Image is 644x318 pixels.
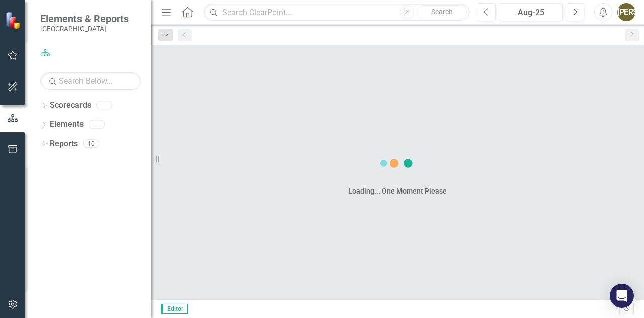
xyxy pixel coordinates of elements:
a: Elements [50,119,84,131]
a: Scorecards [50,100,91,111]
span: Elements & Reports [40,13,129,25]
button: Aug-25 [499,3,563,21]
button: [PERSON_NAME] [617,3,635,21]
span: Search [431,8,453,16]
div: Aug-25 [502,7,559,19]
div: Loading... One Moment Please [348,186,447,196]
button: Search [417,5,467,19]
div: Open Intercom Messenger [610,284,634,308]
input: Search ClearPoint... [204,4,469,21]
a: Reports [50,138,78,150]
small: [GEOGRAPHIC_DATA] [40,25,129,33]
span: Editor [161,304,188,314]
img: ClearPoint Strategy [5,12,23,29]
div: 10 [83,139,99,148]
input: Search Below... [40,72,141,90]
